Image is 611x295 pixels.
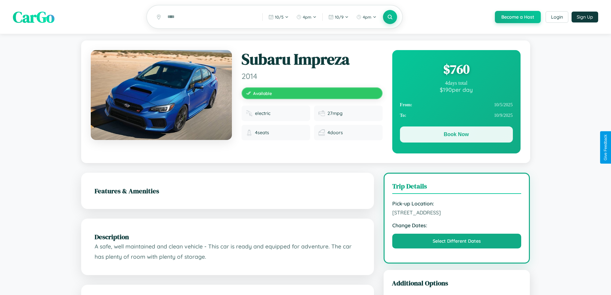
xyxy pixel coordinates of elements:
span: 4 doors [327,130,343,135]
button: 4pm [293,12,320,22]
strong: From: [400,102,412,108]
img: Fuel efficiency [318,110,325,117]
span: 27 mpg [327,110,343,116]
button: Select Different Dates [392,234,522,248]
div: $ 760 [400,60,513,78]
span: 4pm [303,14,311,20]
span: 10 / 5 [275,14,284,20]
button: Login [546,11,568,23]
span: 2014 [242,71,383,81]
span: [STREET_ADDRESS] [392,209,522,216]
span: CarGo [13,6,55,28]
button: 10/5 [265,12,292,22]
p: A safe, well maintained and clean vehicle - This car is ready and equipped for adventure. The car... [95,241,361,262]
span: 4pm [363,14,371,20]
img: Seats [246,129,252,136]
strong: Pick-up Location: [392,200,522,207]
span: 10 / 9 [335,14,344,20]
img: Subaru Impreza 2014 [91,50,232,140]
h3: Trip Details [392,181,522,194]
div: Give Feedback [603,134,608,161]
img: Fuel type [246,110,252,117]
span: 4 seats [255,130,269,135]
strong: To: [400,113,406,118]
h2: Description [95,232,361,241]
button: 4pm [353,12,380,22]
div: 10 / 5 / 2025 [400,100,513,110]
button: 10/9 [325,12,352,22]
span: electric [255,110,270,116]
h1: Subaru Impreza [242,50,383,69]
button: Become a Host [495,11,541,23]
h3: Additional Options [392,278,522,288]
h2: Features & Amenities [95,186,361,195]
div: 4 days total [400,80,513,86]
img: Doors [318,129,325,136]
div: 10 / 9 / 2025 [400,110,513,121]
button: Sign Up [572,12,598,22]
strong: Change Dates: [392,222,522,229]
div: $ 190 per day [400,86,513,93]
button: Book Now [400,126,513,143]
span: Available [253,91,272,96]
